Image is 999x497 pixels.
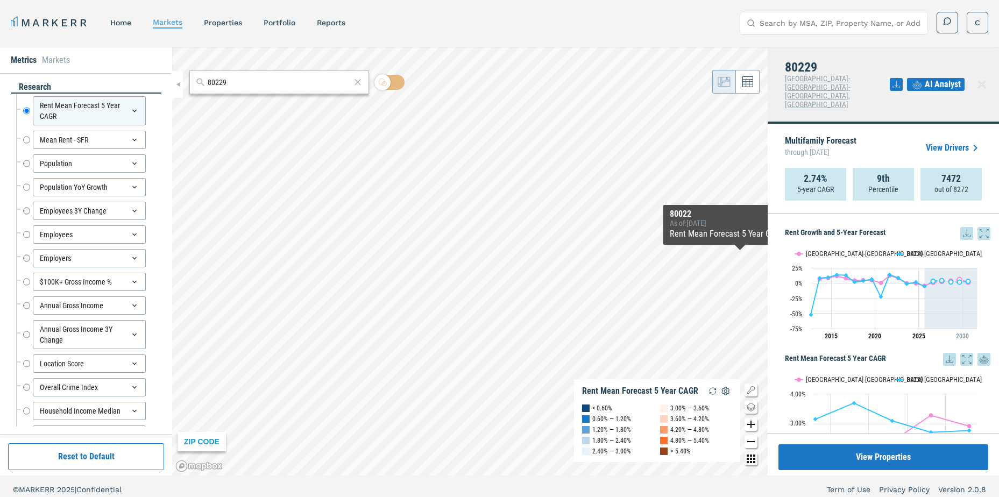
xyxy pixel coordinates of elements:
path: Thursday, 29 Aug, 19:00, 2.95. 80229. [966,279,970,283]
path: Monday, 29 Aug, 19:00, 12.9. 80229. [844,273,848,277]
button: View Properties [778,444,988,470]
path: Friday, 29 Aug, 19:00, 9.28. 80229. [826,275,831,280]
a: View Drivers [926,141,982,154]
path: Wednesday, 14 Aug, 19:00, 2.74. 80229. [967,428,972,432]
a: properties [204,18,242,27]
div: Rent Mean Forecast 5 Year CAGR : [670,228,810,240]
div: Employers [33,249,146,267]
path: Thursday, 29 Aug, 19:00, 8.09. 80229. [818,276,822,280]
div: 4.80% — 5.40% [670,435,709,446]
div: research [11,81,161,94]
p: Multifamily Forecast [785,137,856,159]
a: markets [153,18,182,26]
a: Version 2.0.8 [938,484,986,495]
strong: 9th [877,173,890,184]
path: Monday, 14 Aug, 19:00, 3.07. 80229. [890,418,895,423]
button: Zoom in map button [745,418,757,431]
path: Monday, 29 Aug, 19:00, 8.55. 80229. [896,275,901,280]
button: Other options map button [745,452,757,465]
path: Saturday, 29 Aug, 19:00, 3.13. 80229. [931,279,936,283]
div: 80022 [670,209,810,219]
li: Markets [42,54,70,67]
div: $100K+ Gross Income % [33,273,146,291]
a: Privacy Policy [879,484,930,495]
img: Reload Legend [706,385,719,397]
img: Settings [719,385,732,397]
button: Reset to Default [8,443,164,470]
span: 2025 | [57,485,76,494]
path: Tuesday, 29 Aug, 19:00, 1.47. 80229. [853,280,857,284]
input: Search by MSA or ZIP Code [208,77,350,88]
div: 3.60% — 4.20% [670,414,709,424]
div: Overall Crime Index [33,378,146,396]
strong: 7472 [941,173,961,184]
button: Show Denver-Aurora-Lakewood, CO [795,250,885,258]
div: Rent Mean Forecast 5 Year CAGR [582,386,698,396]
button: Show 80229 [896,375,924,384]
path: Sunday, 29 Aug, 19:00, 13.82. 80229. [888,272,892,276]
div: Map Tooltip Content [670,209,810,240]
div: 4.20% — 4.80% [670,424,709,435]
path: Sunday, 29 Aug, 19:00, 4.23. 80229. [940,278,944,282]
a: reports [317,18,345,27]
button: Show Denver-Aurora-Lakewood, CO [795,375,885,384]
div: Household Income Median [33,402,146,420]
div: 1.20% — 1.80% [592,424,631,435]
div: 0.60% — 1.20% [592,414,631,424]
path: Thursday, 29 Aug, 19:00, 1.57. 80229. [914,280,918,284]
text: 4.00% [790,390,806,398]
path: Thursday, 29 Aug, 19:00, 6.49. 80229. [870,277,874,281]
div: < 0.60% [592,403,612,414]
div: ZIP CODE [178,432,226,451]
path: Saturday, 29 Aug, 19:00, 13.42. 80229. [835,273,839,277]
text: -25% [790,295,803,303]
path: Wednesday, 29 Aug, 19:00, 1.51. 80229. [958,280,962,284]
div: 1.80% — 2.40% [592,435,631,446]
tspan: 2030 [956,332,969,340]
span: C [975,17,980,28]
span: AI Analyst [925,78,961,91]
button: C [967,12,988,33]
div: 2.40% — 3.00% [592,446,631,457]
div: Location Score [33,354,146,373]
button: Change style map button [745,401,757,414]
div: Employees 3Y Change [33,202,146,220]
span: through [DATE] [785,145,856,159]
text: 3.00% [790,420,806,427]
input: Search by MSA, ZIP, Property Name, or Address [760,12,921,34]
a: MARKERR [11,15,89,30]
g: 80229, line 4 of 4 with 5 data points. [931,278,970,284]
div: Population [33,154,146,173]
div: Employees [33,225,146,244]
text: -75% [790,325,803,333]
div: Mean Rent 1Y Growth - SFR [33,425,146,444]
div: 3.00% — 3.60% [670,403,709,414]
div: Mean Rent - SFR [33,131,146,149]
button: Zoom out map button [745,435,757,448]
button: Show/Hide Legend Map Button [745,384,757,396]
canvas: Map [172,47,768,475]
path: Saturday, 14 Aug, 19:00, 3.68. 80229. [852,401,856,405]
path: Tuesday, 14 Aug, 19:00, 2.68. 80229. [929,430,933,435]
path: Tuesday, 29 Aug, 19:00, 1.87. 80229. [949,280,953,284]
div: Rent Growth and 5-Year Forecast. Highcharts interactive chart. [785,240,990,347]
div: Annual Gross Income 3Y Change [33,320,146,349]
p: Percentile [868,184,898,195]
a: home [110,18,131,27]
h5: Rent Growth and 5-Year Forecast [785,227,990,240]
text: 25% [792,265,803,272]
span: Confidential [76,485,122,494]
h4: 80229 [785,60,890,74]
span: [GEOGRAPHIC_DATA]-[GEOGRAPHIC_DATA]-[GEOGRAPHIC_DATA], [GEOGRAPHIC_DATA] [785,74,850,109]
h5: Rent Mean Forecast 5 Year CAGR [785,353,990,366]
button: AI Analyst [907,78,965,91]
span: MARKERR [19,485,57,494]
a: Portfolio [264,18,295,27]
path: Wednesday, 29 Aug, 19:00, -52.15. 80229. [809,313,813,317]
button: Show 80229 [896,250,924,258]
p: 5-year CAGR [797,184,834,195]
tspan: 2020 [868,332,881,340]
div: > 5.40% [670,446,691,457]
path: Wednesday, 29 Aug, 19:00, 3.46. 80229. [861,279,866,283]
